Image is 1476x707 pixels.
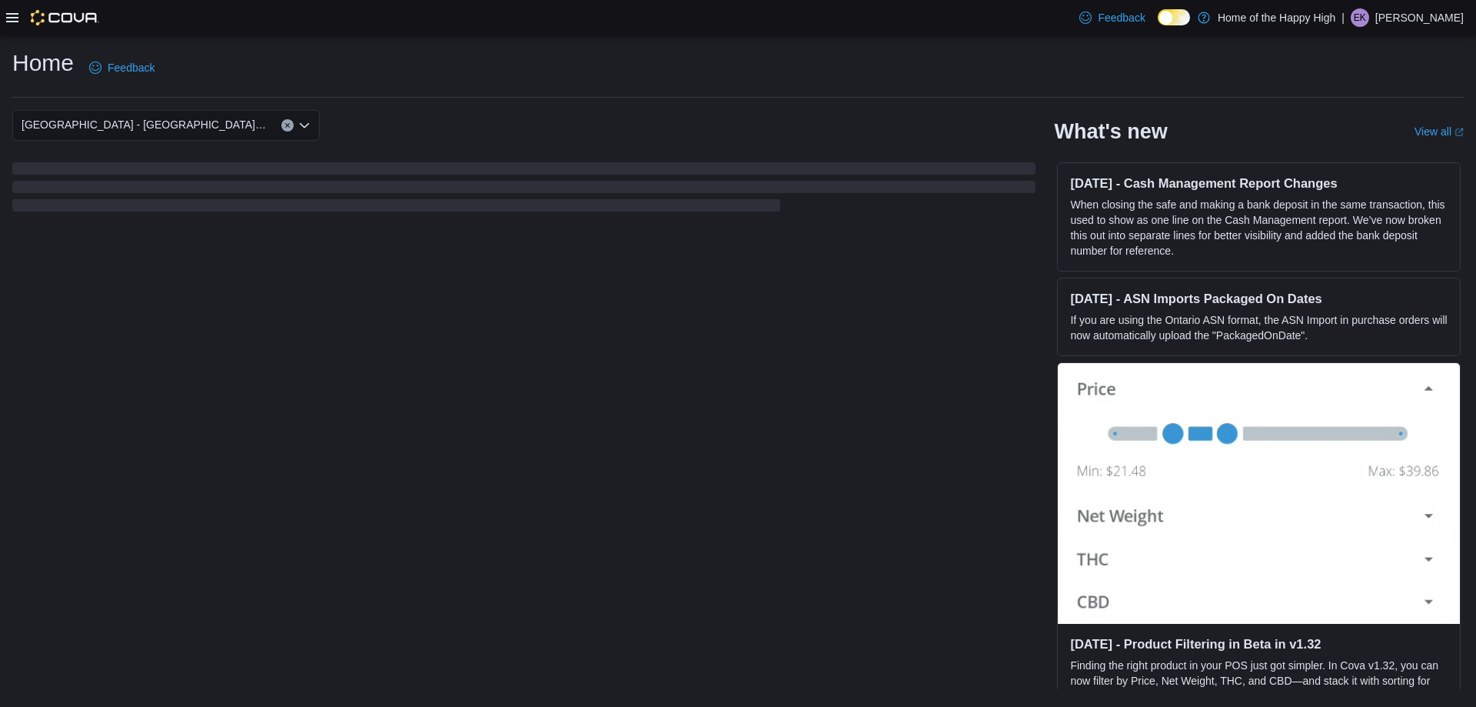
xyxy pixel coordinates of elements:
h2: What's new [1054,119,1167,144]
svg: External link [1454,128,1464,137]
img: Cova [31,10,99,25]
button: Clear input [281,119,294,132]
a: View allExternal link [1414,125,1464,138]
h1: Home [12,48,74,78]
button: Open list of options [298,119,311,132]
p: When closing the safe and making a bank deposit in the same transaction, this used to show as one... [1070,197,1448,258]
p: [PERSON_NAME] [1375,8,1464,27]
span: Feedback [108,60,155,75]
span: Dark Mode [1158,25,1159,26]
p: Home of the Happy High [1218,8,1335,27]
input: Dark Mode [1158,9,1190,25]
p: | [1341,8,1345,27]
span: [GEOGRAPHIC_DATA] - [GEOGRAPHIC_DATA] - Fire & Flower [22,115,266,134]
span: Loading [12,165,1036,215]
span: Feedback [1098,10,1145,25]
a: Feedback [1073,2,1151,33]
h3: [DATE] - Cash Management Report Changes [1070,175,1448,191]
a: Feedback [83,52,161,83]
p: If you are using the Ontario ASN format, the ASN Import in purchase orders will now automatically... [1070,312,1448,343]
h3: [DATE] - ASN Imports Packaged On Dates [1070,291,1448,306]
span: EK [1354,8,1366,27]
div: Evan Kaybidge [1351,8,1369,27]
h3: [DATE] - Product Filtering in Beta in v1.32 [1070,636,1448,652]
